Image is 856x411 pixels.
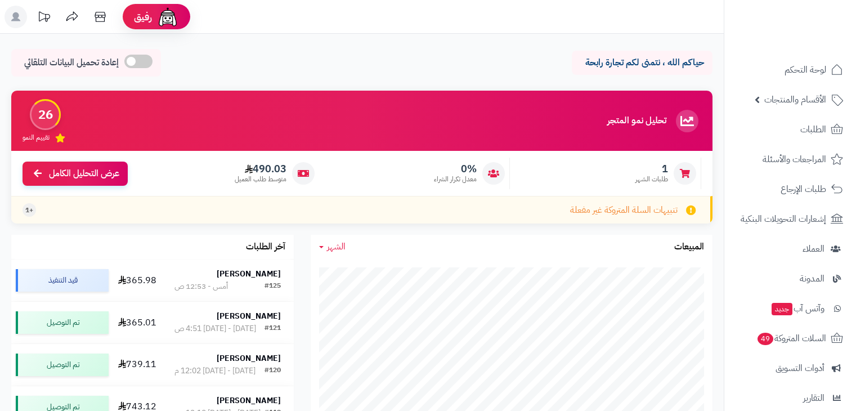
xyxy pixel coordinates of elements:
[319,240,346,253] a: الشهر
[800,271,824,287] span: المدونة
[635,175,668,184] span: طلبات الشهر
[174,365,256,377] div: [DATE] - [DATE] 12:02 م
[781,181,826,197] span: طلبات الإرجاع
[113,344,162,386] td: 739.11
[763,151,826,167] span: المراجعات والأسئلة
[16,354,109,376] div: تم التوصيل
[113,302,162,343] td: 365.01
[731,295,849,322] a: وآتس آبجديد
[217,268,281,280] strong: [PERSON_NAME]
[174,323,256,334] div: [DATE] - [DATE] 4:51 ص
[265,365,281,377] div: #120
[776,360,824,376] span: أدوات التسويق
[49,167,119,180] span: عرض التحليل الكامل
[570,204,678,217] span: تنبيهات السلة المتروكة غير مفعلة
[731,355,849,382] a: أدوات التسويق
[113,260,162,301] td: 365.98
[30,6,58,31] a: تحديثات المنصة
[731,325,849,352] a: السلات المتروكة49
[756,330,826,346] span: السلات المتروكة
[764,92,826,108] span: الأقسام والمنتجات
[246,242,285,252] h3: آخر الطلبات
[235,175,286,184] span: متوسط طلب العميل
[327,240,346,253] span: الشهر
[772,303,792,315] span: جديد
[731,205,849,233] a: إشعارات التحويلات البنكية
[156,6,179,28] img: ai-face.png
[265,323,281,334] div: #121
[803,390,824,406] span: التقارير
[770,301,824,316] span: وآتس آب
[217,310,281,322] strong: [PERSON_NAME]
[134,10,152,24] span: رفيق
[635,163,668,175] span: 1
[174,281,228,292] div: أمس - 12:53 ص
[265,281,281,292] div: #125
[16,269,109,292] div: قيد التنفيذ
[803,241,824,257] span: العملاء
[785,62,826,78] span: لوحة التحكم
[217,395,281,406] strong: [PERSON_NAME]
[23,133,50,142] span: تقييم النمو
[23,162,128,186] a: عرض التحليل الكامل
[800,122,826,137] span: الطلبات
[731,235,849,262] a: العملاء
[24,56,119,69] span: إعادة تحميل البيانات التلقائي
[434,163,477,175] span: 0%
[235,163,286,175] span: 490.03
[731,265,849,292] a: المدونة
[217,352,281,364] strong: [PERSON_NAME]
[779,32,845,55] img: logo-2.png
[741,211,826,227] span: إشعارات التحويلات البنكية
[731,176,849,203] a: طلبات الإرجاع
[580,56,704,69] p: حياكم الله ، نتمنى لكم تجارة رابحة
[758,333,773,345] span: 49
[434,175,477,184] span: معدل تكرار الشراء
[731,146,849,173] a: المراجعات والأسئلة
[607,116,666,126] h3: تحليل نمو المتجر
[731,56,849,83] a: لوحة التحكم
[731,116,849,143] a: الطلبات
[25,205,33,215] span: +1
[16,311,109,334] div: تم التوصيل
[674,242,704,252] h3: المبيعات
